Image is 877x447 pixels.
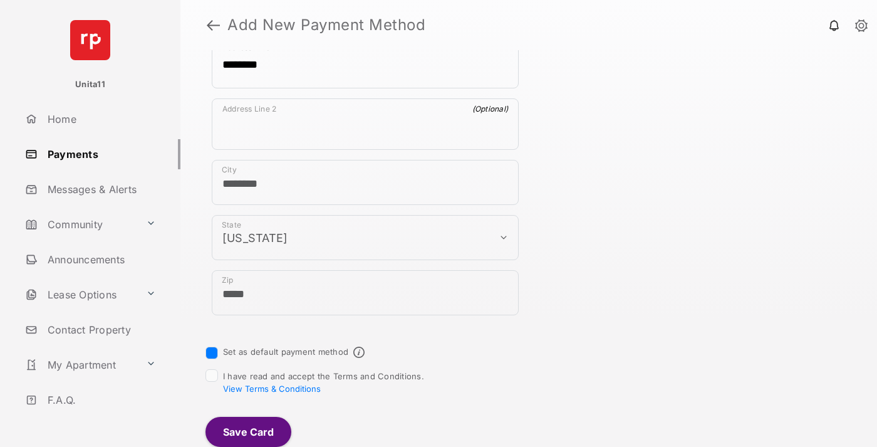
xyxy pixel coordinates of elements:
[20,209,141,239] a: Community
[353,347,365,358] span: Default payment method info
[20,139,180,169] a: Payments
[227,18,425,33] strong: Add New Payment Method
[212,215,519,260] div: payment_method_screening[postal_addresses][administrativeArea]
[20,245,180,275] a: Announcements
[223,371,424,394] span: I have read and accept the Terms and Conditions.
[20,104,180,134] a: Home
[75,78,105,91] p: Unita11
[223,384,321,394] button: I have read and accept the Terms and Conditions.
[212,98,519,150] div: payment_method_screening[postal_addresses][addressLine2]
[223,347,348,357] label: Set as default payment method
[205,417,291,447] button: Save Card
[212,160,519,205] div: payment_method_screening[postal_addresses][locality]
[20,385,180,415] a: F.A.Q.
[70,20,110,60] img: svg+xml;base64,PHN2ZyB4bWxucz0iaHR0cDovL3d3dy53My5vcmcvMjAwMC9zdmciIHdpZHRoPSI2NCIgaGVpZ2h0PSI2NC...
[212,270,519,315] div: payment_method_screening[postal_addresses][postalCode]
[20,315,180,345] a: Contact Property
[20,280,141,310] a: Lease Options
[20,350,141,380] a: My Apartment
[20,174,180,204] a: Messages & Alerts
[212,37,519,88] div: payment_method_screening[postal_addresses][addressLine1]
